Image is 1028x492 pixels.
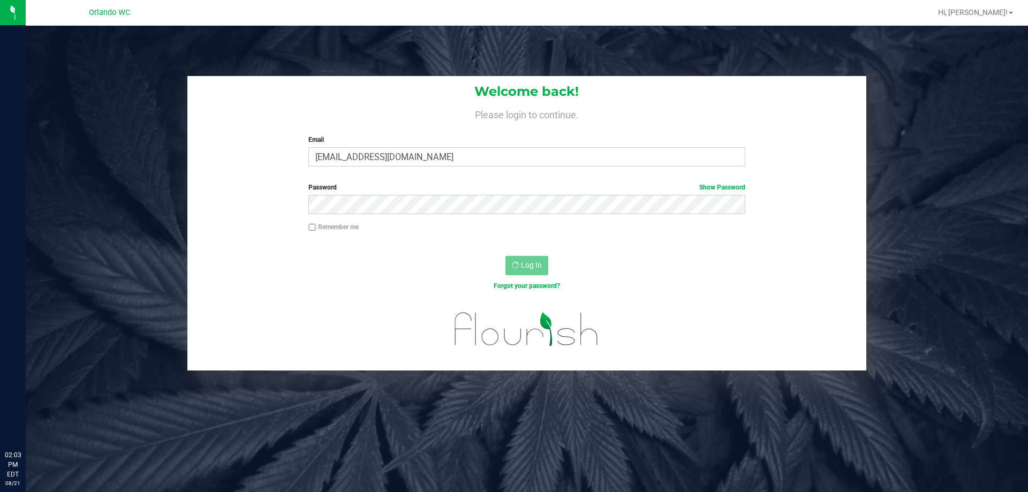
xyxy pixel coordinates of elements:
[89,8,130,17] span: Orlando WC
[5,479,21,487] p: 08/21
[5,450,21,479] p: 02:03 PM EDT
[442,302,611,357] img: flourish_logo.svg
[494,282,560,290] a: Forgot your password?
[521,261,542,269] span: Log In
[308,222,359,232] label: Remember me
[308,135,745,145] label: Email
[699,184,745,191] a: Show Password
[308,224,316,231] input: Remember me
[187,85,866,99] h1: Welcome back!
[308,184,337,191] span: Password
[938,8,1008,17] span: Hi, [PERSON_NAME]!
[505,256,548,275] button: Log In
[187,107,866,120] h4: Please login to continue.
